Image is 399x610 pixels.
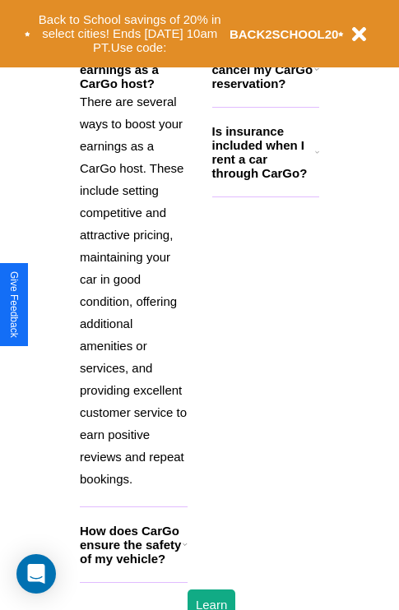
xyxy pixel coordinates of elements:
[30,8,230,59] button: Back to School savings of 20% in select cities! Ends [DATE] 10am PT.Use code:
[16,554,56,594] div: Open Intercom Messenger
[212,49,314,90] h3: Can I modify or cancel my CarGo reservation?
[80,524,183,566] h3: How does CarGo ensure the safety of my vehicle?
[212,124,315,180] h3: Is insurance included when I rent a car through CarGo?
[80,90,188,490] p: There are several ways to boost your earnings as a CarGo host. These include setting competitive ...
[230,27,339,41] b: BACK2SCHOOL20
[8,271,20,338] div: Give Feedback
